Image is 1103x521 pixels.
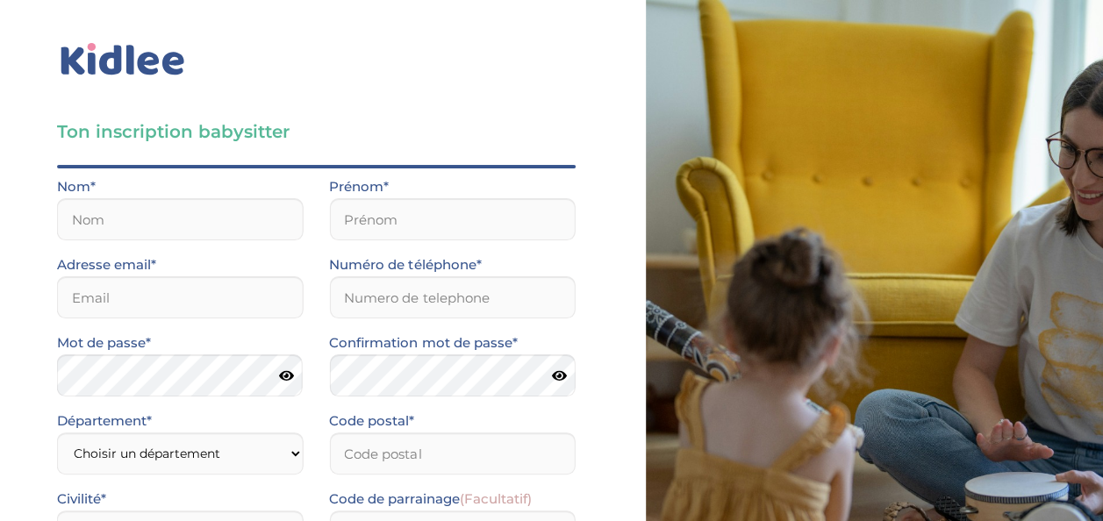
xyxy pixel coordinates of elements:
[57,39,189,80] img: logo_kidlee_bleu
[329,253,481,276] label: Numéro de téléphone*
[329,198,575,240] input: Prénom
[329,410,414,432] label: Code postal*
[57,198,303,240] input: Nom
[329,175,389,198] label: Prénom*
[57,332,151,354] label: Mot de passe*
[57,488,106,510] label: Civilité*
[57,410,152,432] label: Département*
[329,332,517,354] label: Confirmation mot de passe*
[57,253,156,276] label: Adresse email*
[329,432,575,475] input: Code postal
[329,488,531,510] label: Code de parrainage
[459,490,531,507] span: (Facultatif)
[57,276,303,318] input: Email
[57,119,576,144] h3: Ton inscription babysitter
[329,276,575,318] input: Numero de telephone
